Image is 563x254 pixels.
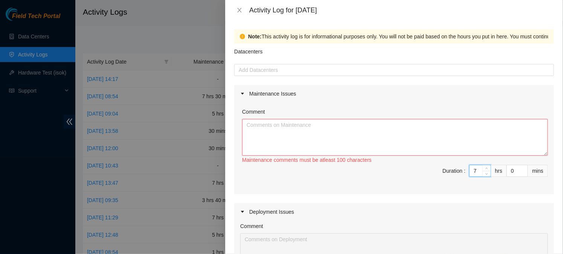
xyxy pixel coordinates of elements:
[242,108,265,116] label: Comment
[234,7,245,14] button: Close
[240,222,263,230] label: Comment
[240,91,245,96] span: caret-right
[240,210,245,214] span: caret-right
[248,32,262,41] strong: Note:
[234,203,554,221] div: Deployment Issues
[242,119,548,156] textarea: Comment
[236,7,243,13] span: close
[528,165,548,177] div: mins
[491,165,507,177] div: hrs
[234,85,554,102] div: Maintenance Issues
[249,6,554,14] div: Activity Log for [DATE]
[482,171,491,176] span: Decrease Value
[240,34,245,39] span: exclamation-circle
[485,172,489,176] span: down
[485,166,489,171] span: up
[242,156,548,164] div: Maintenance comments must be atleast 100 characters
[442,167,465,175] div: Duration :
[234,44,262,56] p: Datacenters
[482,165,491,171] span: Increase Value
